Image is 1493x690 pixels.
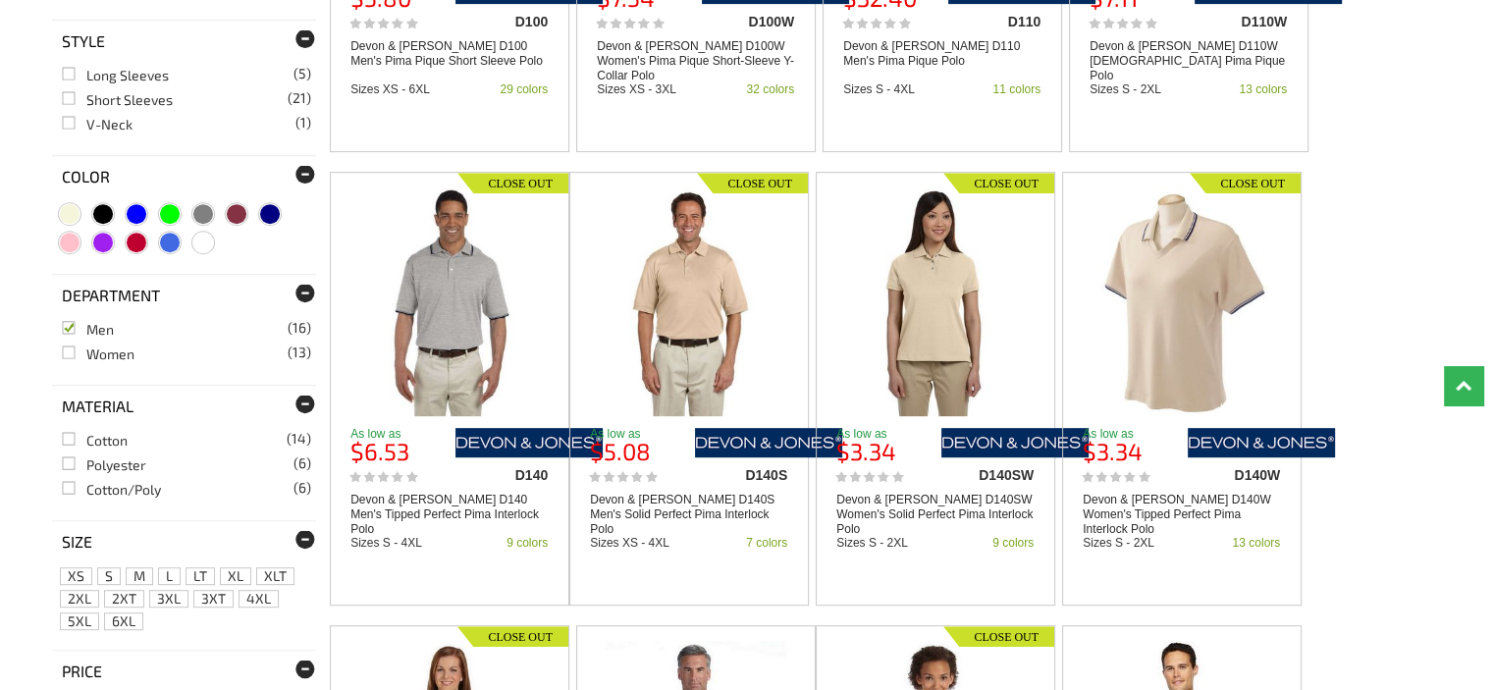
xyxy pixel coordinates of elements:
span: 2XT [106,592,142,606]
span: Navy [260,204,280,224]
div: D140S [685,468,787,482]
span: Royal [160,233,180,252]
a: Short Sleeves(21) [62,91,173,108]
div: 13 colors [1239,83,1287,95]
div: 29 colors [500,83,548,95]
div: Size [52,520,316,562]
img: Closeout [943,626,1054,647]
a: Devon & [PERSON_NAME] D140W Women's Tipped Perfect Pima Interlock Polo [1083,493,1280,537]
img: Devon & Jones D140SW Women's Solid Perfect Pima Interlock Polo [844,187,1027,416]
span: Blue [127,204,146,224]
div: D140 [446,468,548,482]
div: D140SW [932,468,1034,482]
div: Color [52,155,316,197]
span: XLT [258,569,293,583]
div: Sizes S - 2XL [1083,537,1154,549]
a: Devon & [PERSON_NAME] D140S Men's Solid Perfect Pima Interlock Polo [590,493,787,537]
span: (6) [293,456,311,470]
div: Sizes S - 4XL [350,537,422,549]
span: (6) [293,481,311,495]
div: 13 colors [1232,537,1280,549]
a: Devon & Jones D140S Men's Solid Perfect Pima Interlock Polo [570,187,808,416]
a: Polyester(6) [62,456,146,473]
div: D140W [1178,468,1280,482]
img: Devon & Jones D140 Men's Tipped Perfect Pima Interlock Polo [358,187,541,416]
div: 32 colors [746,83,794,95]
div: Sizes XS - 3XL [597,83,676,95]
img: devon-n-jones/d140s [695,428,842,457]
span: XS [62,569,90,583]
p: As low as [590,428,692,440]
span: S [99,569,119,583]
div: D110W [1185,15,1287,28]
div: Sizes S - 2XL [1090,83,1161,95]
span: Green [160,204,180,224]
img: Closeout [457,173,568,193]
div: 7 colors [746,537,787,549]
span: 6XL [106,614,141,628]
span: Pink [60,233,80,252]
a: Devon & [PERSON_NAME] D100 Men's Pima Pique Short Sleeve Polo [350,39,548,69]
a: Men(16) [62,321,114,338]
span: White [193,233,213,252]
span: 5XL [62,614,97,628]
span: (14) [287,432,311,446]
a: V-Neck(1) [62,116,133,133]
div: Style [52,20,316,62]
span: Red [127,233,146,252]
span: 3XL [151,592,187,606]
a: Long Sleeves(5) [62,67,169,83]
span: LT [187,569,213,583]
b: $3.34 [1083,437,1143,465]
div: D110 [938,15,1040,28]
span: 2XL [62,592,97,606]
p: As low as [836,428,938,440]
img: Devon & Jones D140S Men's Solid Perfect Pima Interlock Polo [598,187,780,416]
a: Cotton(14) [62,432,128,449]
span: Grey [193,204,213,224]
span: (16) [288,321,311,335]
div: D100 [446,15,548,28]
a: Devon & Jones D140W Women's Tipped Perfect Pima Interlock Polo [1063,187,1301,416]
span: (1) [295,116,311,130]
b: $3.34 [836,437,896,465]
a: Devon & [PERSON_NAME] D110 Men's Pima Pique Polo [843,39,1040,69]
img: Closeout [1190,173,1301,193]
span: Maroon [227,204,246,224]
img: devon-n-jones/d140 [455,428,603,457]
span: Black [93,204,113,224]
a: Devon & [PERSON_NAME] D140SW Women's Solid Perfect Pima Interlock Polo [836,493,1034,537]
span: (13) [288,345,311,359]
div: Sizes XS - 6XL [350,83,430,95]
b: $5.08 [590,437,651,465]
a: Top [1444,366,1483,405]
div: Department [52,274,316,316]
div: Sizes S - 2XL [836,537,908,549]
a: Devon & Jones D140SW Women's Solid Perfect Pima Interlock Polo [817,187,1054,416]
img: Closeout [457,626,568,647]
div: Material [52,385,316,427]
a: Devon & [PERSON_NAME] D140 Men's Tipped Perfect Pima Interlock Polo [350,493,548,537]
img: devon-n-jones/d140sw [941,428,1089,457]
span: Beige [60,204,80,224]
img: Closeout [943,173,1054,193]
a: Women(13) [62,345,134,362]
a: Devon & Jones D140 Men's Tipped Perfect Pima Interlock Polo [331,187,568,416]
div: 11 colors [992,83,1040,95]
a: Devon & [PERSON_NAME] D110W [DEMOGRAPHIC_DATA] Pima Pique Polo [1090,39,1287,83]
img: devon-n-jones/d140w [1188,428,1335,457]
div: D100W [692,15,794,28]
b: $6.53 [350,437,409,465]
div: 9 colors [992,537,1034,549]
div: 9 colors [507,537,548,549]
span: Purple [93,233,113,252]
div: Sizes S - 4XL [843,83,915,95]
span: XL [222,569,249,583]
span: 3XT [195,592,232,606]
span: 4XL [240,592,277,606]
a: Cotton/Poly(6) [62,481,161,498]
span: L [160,569,179,583]
div: Sizes XS - 4XL [590,537,669,549]
p: As low as [350,428,453,440]
a: Devon & [PERSON_NAME] D100W Women's Pima Pique Short-Sleeve Y-Collar Polo [597,39,794,83]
